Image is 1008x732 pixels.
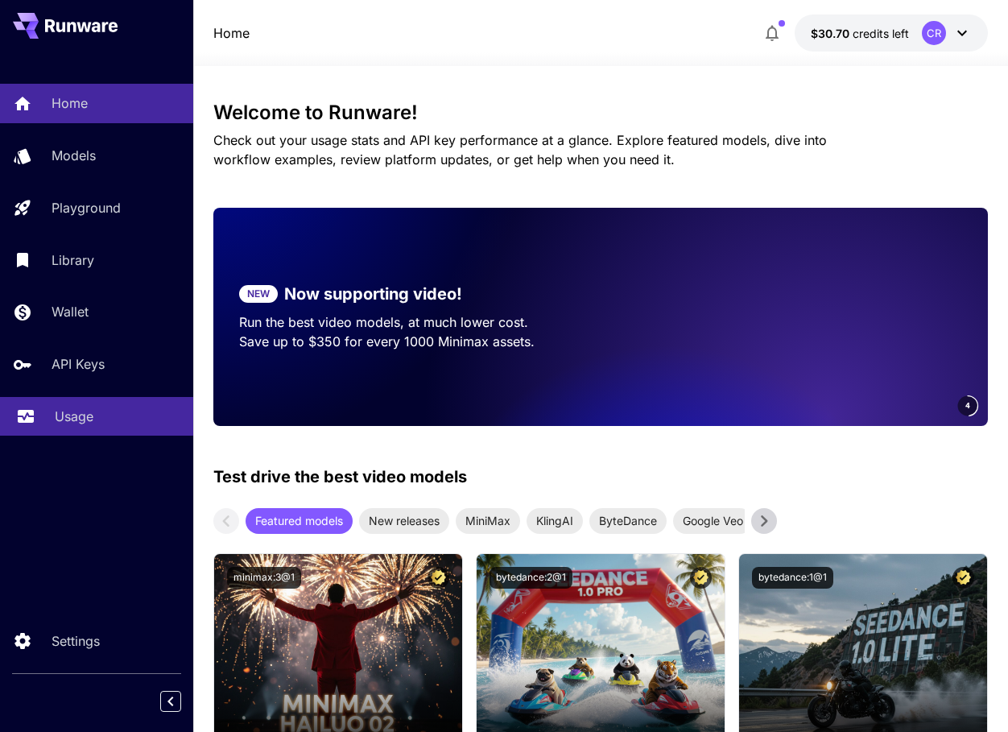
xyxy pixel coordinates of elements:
span: $30.70 [811,27,853,40]
button: $30.69717CR [795,14,988,52]
p: Playground [52,198,121,217]
p: Now supporting video! [284,282,462,306]
div: New releases [359,508,449,534]
p: Usage [55,407,93,426]
p: NEW [247,287,270,301]
div: Google Veo [673,508,753,534]
p: Home [52,93,88,113]
button: Collapse sidebar [160,691,181,712]
div: Featured models [246,508,353,534]
button: minimax:3@1 [227,567,301,589]
a: Home [213,23,250,43]
p: API Keys [52,354,105,374]
button: Certified Model – Vetted for best performance and includes a commercial license. [952,567,974,589]
div: CR [922,21,946,45]
span: MiniMax [456,512,520,529]
p: Settings [52,631,100,651]
p: Run the best video models, at much lower cost. [239,312,575,332]
p: Models [52,146,96,165]
button: bytedance:2@1 [490,567,572,589]
span: Featured models [246,512,353,529]
button: Certified Model – Vetted for best performance and includes a commercial license. [690,567,712,589]
span: New releases [359,512,449,529]
p: Test drive the best video models [213,465,467,489]
button: Certified Model – Vetted for best performance and includes a commercial license. [428,567,449,589]
span: Google Veo [673,512,753,529]
nav: breadcrumb [213,23,250,43]
p: Save up to $350 for every 1000 Minimax assets. [239,332,575,351]
h3: Welcome to Runware! [213,101,987,124]
div: ByteDance [589,508,667,534]
span: KlingAI [527,512,583,529]
span: Check out your usage stats and API key performance at a glance. Explore featured models, dive int... [213,132,827,167]
div: KlingAI [527,508,583,534]
p: Library [52,250,94,270]
span: 4 [965,399,970,411]
p: Wallet [52,302,89,321]
div: MiniMax [456,508,520,534]
span: ByteDance [589,512,667,529]
span: credits left [853,27,909,40]
button: bytedance:1@1 [752,567,833,589]
div: Collapse sidebar [172,687,193,716]
div: $30.69717 [811,25,909,42]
